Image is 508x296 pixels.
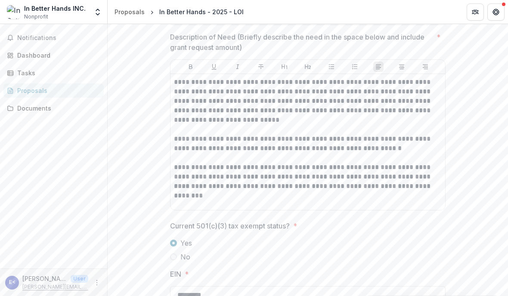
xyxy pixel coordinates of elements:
button: Italicize [232,62,243,72]
span: Notifications [17,34,100,42]
div: Proposals [17,86,97,95]
div: In Better Hands - 2025 - LOI [159,7,244,16]
p: [PERSON_NAME] < > < > [22,274,67,283]
p: User [71,275,88,283]
a: Dashboard [3,48,104,62]
p: Current 501(c)(3) tax exempt status? [170,221,290,231]
button: More [92,277,102,288]
a: Proposals [111,6,148,18]
button: Align Right [420,62,431,72]
p: Description of Need (Briefly describe the need in the space below and include grant request amount) [170,32,433,52]
div: In Better Hands INC. [24,4,86,13]
span: Nonprofit [24,13,48,21]
button: Heading 2 [303,62,313,72]
button: Strike [256,62,266,72]
button: Bullet List [326,62,337,72]
a: Proposals [3,83,104,98]
button: Notifications [3,31,104,45]
button: Ordered List [350,62,360,72]
button: Get Help [487,3,505,21]
div: Dashboard [17,51,97,60]
button: Bold [186,62,196,72]
div: Ellen Haskins <ellen@inbetterhands.org> <ellen@inbetterhands.org> [9,280,15,285]
button: Partners [467,3,484,21]
button: Align Center [396,62,407,72]
img: In Better Hands INC. [7,5,21,19]
a: Tasks [3,66,104,80]
a: Documents [3,101,104,115]
div: Documents [17,104,97,113]
div: Proposals [115,7,145,16]
p: EIN [170,269,181,279]
div: Tasks [17,68,97,77]
nav: breadcrumb [111,6,247,18]
button: Underline [209,62,219,72]
button: Heading 1 [279,62,290,72]
button: Align Left [373,62,384,72]
span: No [180,252,190,262]
button: Open entity switcher [92,3,104,21]
span: Yes [180,238,192,248]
